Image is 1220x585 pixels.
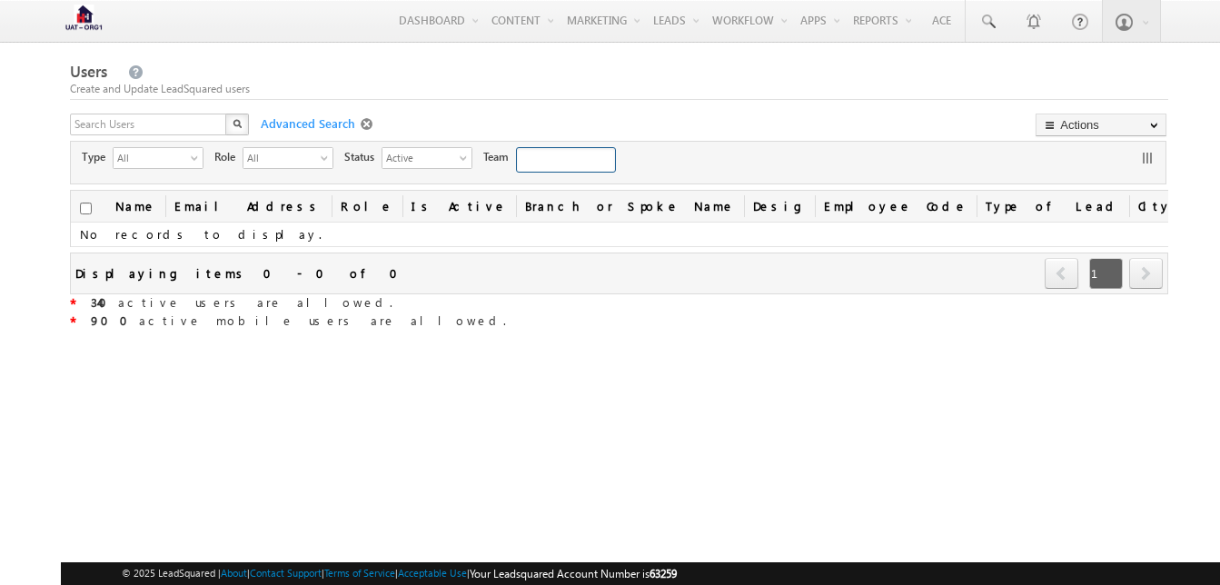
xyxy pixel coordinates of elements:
strong: 340 [91,294,118,310]
span: Type [82,149,113,165]
button: Actions [1036,114,1166,136]
a: Branch or Spoke Name [516,191,744,222]
span: Users [70,61,107,82]
a: Is Active [402,191,516,222]
a: Email Address [165,191,332,222]
div: Create and Update LeadSquared users [70,81,1168,97]
a: Employee Code [815,191,977,222]
span: next [1129,258,1163,289]
input: Search Users [70,114,228,135]
span: All [243,148,318,166]
span: © 2025 LeadSquared | | | | | [122,565,677,582]
span: Your Leadsquared Account Number is [470,567,677,580]
a: Terms of Service [324,567,395,579]
strong: 900 [91,312,139,328]
a: Name [106,191,165,222]
div: Displaying items 0 - 0 of 0 [75,263,409,283]
a: About [221,567,247,579]
span: select [460,153,474,163]
span: 63259 [650,567,677,580]
span: 1 [1089,258,1123,289]
span: Role [214,149,243,165]
span: active mobile users are allowed. [91,312,506,328]
span: Active [382,148,457,166]
span: prev [1045,258,1078,289]
span: All [114,148,188,166]
a: Type of Lead [977,191,1129,222]
a: City [1129,191,1181,222]
a: Acceptable Use [398,567,467,579]
img: Search [233,119,242,128]
span: select [321,153,335,163]
span: Status [344,149,382,165]
a: Contact Support [250,567,322,579]
span: active users are allowed. [91,294,392,310]
span: Advanced Search [252,115,361,132]
img: Custom Logo [61,5,106,36]
a: Role [332,191,402,222]
a: next [1129,260,1163,289]
a: prev [1045,260,1079,289]
a: Desig [744,191,815,222]
span: select [191,153,205,163]
span: Team [483,149,516,165]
